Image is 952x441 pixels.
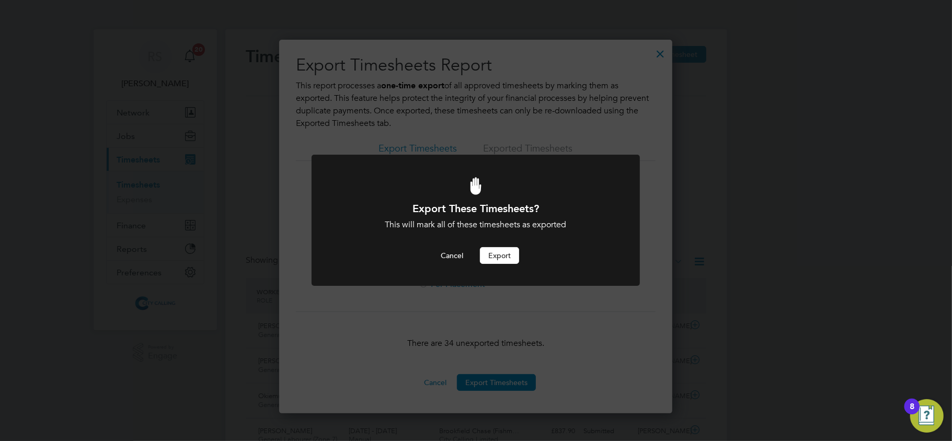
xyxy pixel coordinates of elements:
button: Open Resource Center, 8 new notifications [910,399,944,433]
div: This will mark all of these timesheets as exported [340,219,612,230]
h1: Export These Timesheets? [340,202,612,215]
div: 8 [910,407,914,420]
button: Export [480,247,519,264]
button: Cancel [432,247,472,264]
